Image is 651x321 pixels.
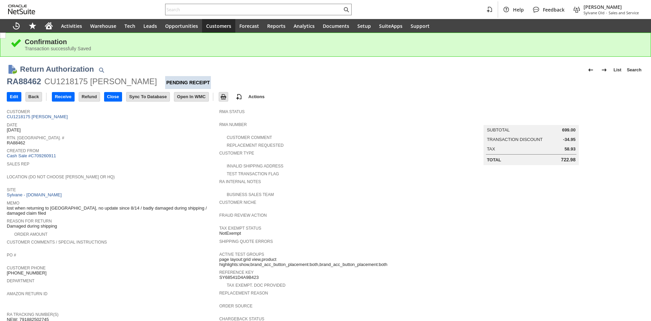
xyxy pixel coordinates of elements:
input: Close [104,92,122,101]
span: RA88462 [7,140,25,146]
span: SuiteApps [379,23,402,29]
a: RMA Status [219,109,245,114]
a: Subtotal [487,127,510,132]
a: Invalid Shipping Address [227,164,283,168]
span: Documents [323,23,349,29]
a: SuiteApps [375,19,407,33]
a: Analytics [290,19,319,33]
input: Receive [52,92,74,101]
a: Customer Comments / Special Instructions [7,240,107,245]
a: Reason For Return [7,219,52,224]
span: -34.95 [563,137,576,142]
input: Open In WMC [174,92,209,101]
a: Customer Phone [7,266,45,270]
a: Memo [7,201,19,206]
a: Recent Records [8,19,24,33]
a: Rtn. [GEOGRAPHIC_DATA]. # [7,136,64,140]
span: page layout:grid view,product highlights:show,brand_acc_button_placement:both,brand_acc_button_pl... [219,257,429,267]
a: Sales Rep [7,162,29,166]
a: Amazon Return ID [7,291,47,296]
a: Support [407,19,434,33]
svg: logo [8,5,35,14]
a: RA Internal Notes [219,179,261,184]
a: Customer Niche [219,200,256,205]
span: Setup [357,23,371,29]
a: Opportunities [161,19,202,33]
a: Sylvane - [DOMAIN_NAME] [7,192,63,197]
a: Replacement Requested [227,143,284,148]
a: Business Sales Team [227,192,274,197]
a: Department [7,279,35,283]
img: Print [219,93,228,101]
a: Test Transaction Flag [227,172,279,176]
span: Warehouse [90,23,116,29]
a: Search [624,65,644,75]
span: Help [513,6,524,13]
a: Forecast [235,19,263,33]
span: Leads [143,23,157,29]
a: Active Test Groups [219,252,264,257]
a: Site [7,188,16,192]
a: Order Amount [14,232,47,237]
input: Back [26,92,42,101]
span: 699.00 [562,127,576,133]
input: Refund [79,92,100,101]
a: Reference Key [219,270,254,275]
a: Transaction Discount [487,137,543,142]
span: lost when returning to [GEOGRAPHIC_DATA], no update since 8/14 / badly damaged during shipping / ... [7,206,216,216]
span: [PERSON_NAME] [584,4,639,10]
div: RA88462 [7,76,41,87]
span: [DATE] [7,127,21,133]
span: NotExempt [219,231,241,236]
img: Previous [587,66,595,74]
a: RA Tracking Number(s) [7,312,58,317]
span: Forecast [239,23,259,29]
a: PO # [7,253,16,257]
span: Opportunities [165,23,198,29]
a: Customer Type [219,151,254,156]
span: Activities [61,23,82,29]
img: add-record.svg [235,93,243,101]
a: Activities [57,19,86,33]
span: [PHONE_NUMBER] [7,270,46,276]
a: Reports [263,19,290,33]
input: Edit [7,92,21,101]
svg: Search [342,5,350,14]
img: Quick Find [97,66,105,74]
a: Replacement reason [219,291,268,296]
a: Date [7,123,17,127]
input: Search [165,5,342,14]
svg: Shortcuts [28,22,37,30]
a: Created From [7,148,39,153]
span: SY68541D4A9B423 [219,275,259,280]
a: Documents [319,19,353,33]
a: Cash Sale #C709260911 [7,153,56,158]
input: Sync To Database [126,92,170,101]
div: CU1218175 [PERSON_NAME] [44,76,157,87]
img: Next [600,66,608,74]
a: Home [41,19,57,33]
a: Setup [353,19,375,33]
a: Tech [120,19,139,33]
span: 722.98 [561,157,576,163]
a: Order Source [219,304,253,308]
a: Tax Exempt. Doc Provided [227,283,285,288]
caption: Summary [484,114,579,125]
svg: Recent Records [12,22,20,30]
h1: Return Authorization [20,64,94,75]
a: Warehouse [86,19,120,33]
a: Shipping Quote Errors [219,239,273,244]
div: Pending Receipt [165,76,211,89]
a: List [611,65,624,75]
svg: Home [45,22,53,30]
a: CU1218175 [PERSON_NAME] [7,114,70,119]
a: Location (Do Not Choose [PERSON_NAME] or HQ) [7,175,115,179]
span: Sylvane Old [584,10,605,15]
div: Confirmation [25,38,640,46]
a: Tax [487,146,495,151]
a: Customers [202,19,235,33]
a: Customer Comment [227,135,272,140]
a: Fraud Review Action [219,213,267,218]
a: Leads [139,19,161,33]
a: Total [487,157,501,162]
